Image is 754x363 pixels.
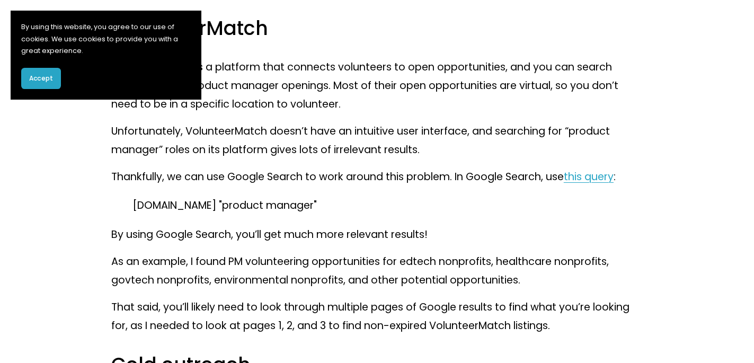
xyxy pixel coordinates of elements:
[111,16,643,42] h3: VolunteerMatch
[29,74,53,83] span: Accept
[111,298,643,335] p: That said, you’ll likely need to look through multiple pages of Google results to find what you’r...
[21,21,191,57] p: By using this website, you agree to our use of cookies. We use cookies to provide you with a grea...
[111,58,643,114] p: VolunteerMatch is a platform that connects volunteers to open opportunities, and you can search s...
[111,253,643,290] p: As an example, I found PM volunteering opportunities for edtech nonprofits, healthcare nonprofits...
[564,170,614,184] a: this query
[111,168,643,187] p: Thankfully, we can use Google Search to work around this problem. In Google Search, use :
[11,11,201,100] section: Cookie banner
[132,197,622,215] p: [DOMAIN_NAME] "product manager"
[111,226,643,244] p: By using Google Search, you’ll get much more relevant results!
[21,68,61,89] button: Accept
[111,122,643,160] p: Unfortunately, VolunteerMatch doesn’t have an intuitive user interface, and searching for “produc...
